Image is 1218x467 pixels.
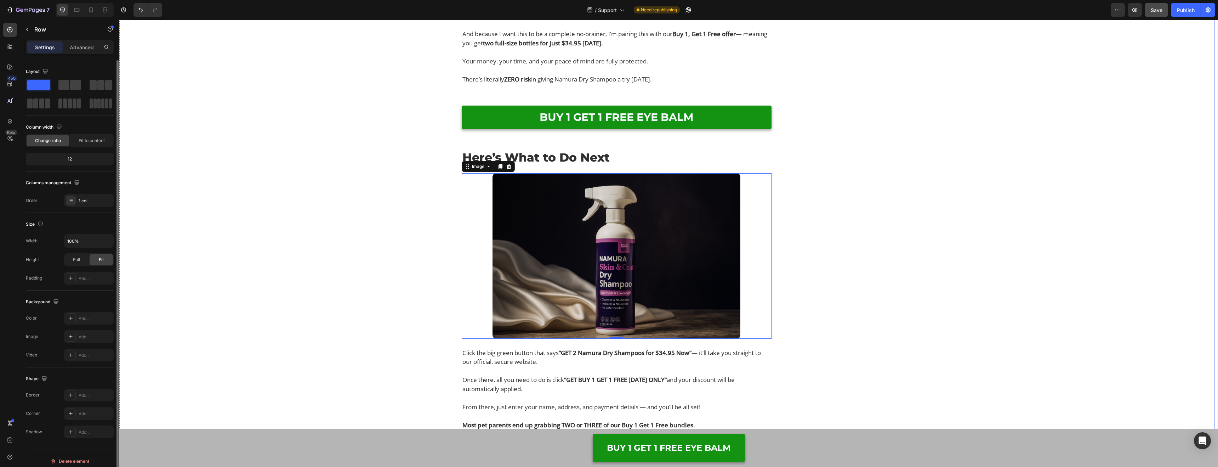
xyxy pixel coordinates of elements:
input: Auto [64,235,113,247]
p: Your money, your time, and your peace of mind are fully protected. [343,37,651,55]
div: Open Intercom Messenger [1194,432,1211,449]
div: Order [26,197,38,204]
div: Beta [5,130,17,135]
span: Full [73,257,80,263]
span: Need republishing [641,7,677,13]
button: Delete element [26,456,114,467]
div: Column width [26,123,63,132]
a: BUY 1 GET 1 FREE EYE BALM [342,86,652,109]
div: 450 [7,75,17,81]
div: Size [26,220,45,229]
div: Undo/Redo [133,3,162,17]
div: Add... [79,352,112,359]
p: BUY 1 GET 1 FREE EYE BALM [420,91,574,104]
div: Add... [79,392,112,399]
button: 7 [3,3,53,17]
div: 1 col [79,198,112,204]
p: 7 [46,6,50,14]
span: Support [598,6,617,14]
div: Image [351,144,366,150]
strong: two full-size bottles for just $34.95 [DATE]. [364,19,484,27]
div: Add... [79,429,112,435]
span: Fit to content [79,137,105,144]
p: Once there, all you need to do is click and your discount will be automatically applied. [343,355,651,383]
span: Change ratio [35,137,61,144]
div: Shape [26,374,49,384]
div: Color [26,315,37,321]
div: Width [26,238,38,244]
span: Save [1151,7,1162,13]
div: Add... [79,315,112,322]
div: Padding [26,275,42,281]
button: Save [1145,3,1168,17]
img: gempages_578015985143906832-dc7d9ef3-7ac3-446a-94f5-933f39d3f3de.png [373,153,621,319]
div: Height [26,257,39,263]
div: Video [26,352,37,358]
div: Image [26,333,38,340]
p: There’s literally in giving Namura Dry Shampoo a try [DATE]. [343,55,651,64]
span: Fit [99,257,104,263]
p: Advanced [70,44,94,51]
strong: Most pet parents end up grabbing TWO or THREE of our Buy 1 Get 1 Free bundles. [343,401,576,409]
p: BUY 1 GET 1 FREE EYE BALM [488,423,611,433]
div: Add... [79,411,112,417]
div: Columns management [26,178,81,188]
iframe: Design area [119,20,1218,467]
strong: Buy 1, Get 1 Free offer [553,10,616,18]
div: Border [26,392,40,398]
p: Row [34,25,95,34]
strong: “GET BUY 1 GET 1 FREE [DATE] ONLY” [445,356,547,364]
strong: ZERO risk [385,55,412,63]
span: / [595,6,597,14]
div: Layout [26,67,50,77]
p: Settings [35,44,55,51]
span: Here’s What to Do Next [343,130,490,145]
div: Background [26,297,60,307]
strong: “GET 2 Namura Dry Shampoos for $34.95 Now” [439,329,572,337]
a: BUY 1 GET 1 FREE EYE BALM [473,414,626,442]
div: Publish [1177,6,1195,14]
p: Click the big green button that says — it’ll take you straight to our official, secure website. [343,328,651,356]
p: From there, just enter your name, address, and payment details — and you’ll be all set! [343,383,651,401]
p: And because I want this to be a complete no-brainer, I’m pairing this with our — meaning you get [343,10,651,37]
div: Delete element [50,457,89,466]
div: 12 [27,154,112,164]
div: Add... [79,334,112,340]
button: Publish [1171,3,1201,17]
div: Corner [26,410,40,417]
div: Add... [79,275,112,282]
div: Shadow [26,429,42,435]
